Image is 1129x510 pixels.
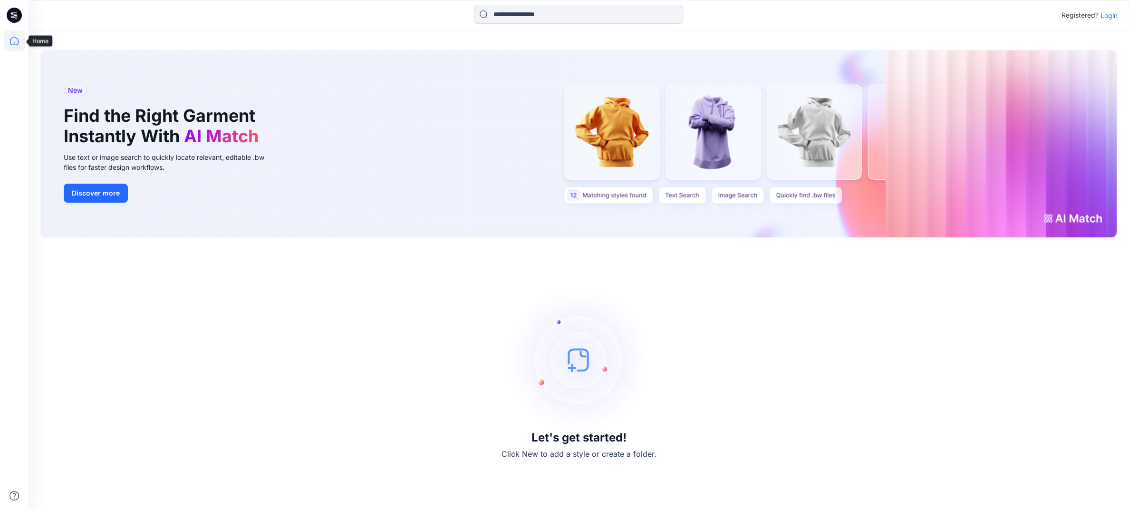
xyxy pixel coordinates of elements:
p: Click New to add a style or create a folder. [502,448,656,460]
span: New [68,85,83,96]
h3: Let's get started! [531,431,627,444]
p: Registered? [1061,10,1099,21]
p: Login [1100,10,1118,20]
button: Discover more [64,184,128,203]
span: AI Match [184,126,259,147]
div: Use text or image search to quickly locate relevant, editable .bw files for faster design workflows. [64,152,278,172]
h1: Find the Right Garment Instantly With [64,106,263,147]
img: empty-state-image.svg [508,288,650,431]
